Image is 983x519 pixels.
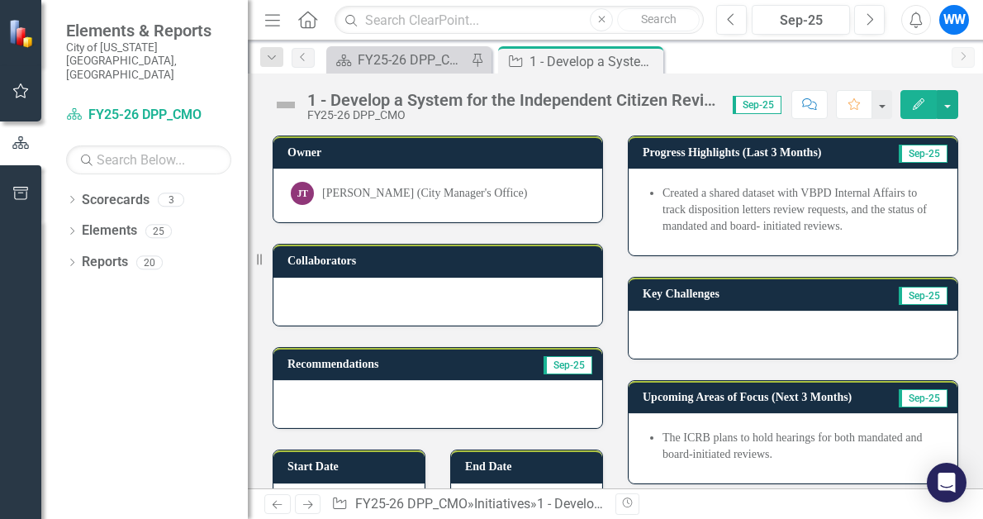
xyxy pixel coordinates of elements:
[307,109,716,121] div: FY25-26 DPP_CMO
[662,430,940,463] li: The ICRB plans to hold hearings for both mandated and board-initiated reviews.
[899,287,947,305] span: Sep-25
[145,224,172,238] div: 25
[544,356,592,374] span: Sep-25
[643,288,828,300] h3: Key Challenges
[752,5,850,35] button: Sep-25
[82,191,150,210] a: Scorecards
[66,21,231,40] span: Elements & Reports
[330,50,467,70] a: FY25-26 DPP_CMO
[358,50,467,70] div: FY25-26 DPP_CMO
[66,145,231,174] input: Search Below...
[757,11,844,31] div: Sep-25
[529,51,659,72] div: 1 - Develop a System for the Independent Citizen Review Board (ICRB) Case Tracking and VBPD Inter...
[136,255,163,269] div: 20
[355,496,468,512] a: FY25-26 DPP_CMO
[335,6,704,35] input: Search ClearPoint...
[66,106,231,125] a: FY25-26 DPP_CMO
[158,193,184,207] div: 3
[82,253,128,272] a: Reports
[899,145,947,163] span: Sep-25
[287,255,594,267] h3: Collaborators
[617,8,700,31] button: Search
[291,182,314,205] div: JT
[662,185,940,235] li: Created a shared dataset with VBPD Internal Affairs to track disposition letters review requests,...
[8,19,37,48] img: ClearPoint Strategy
[287,460,416,473] h3: Start Date
[307,91,716,109] div: 1 - Develop a System for the Independent Citizen Review Board (ICRB) Case Tracking and VBPD Inter...
[287,146,594,159] h3: Owner
[66,40,231,81] small: City of [US_STATE][GEOGRAPHIC_DATA], [GEOGRAPHIC_DATA]
[465,460,594,473] h3: End Date
[643,146,881,159] h3: Progress Highlights (Last 3 Months)
[82,221,137,240] a: Elements
[287,358,485,370] h3: Recommendations
[273,92,299,118] img: Not Defined
[939,5,969,35] button: WW
[641,12,677,26] span: Search
[733,96,781,114] span: Sep-25
[474,496,530,512] a: Initiatives
[927,463,966,502] div: Open Intercom Messenger
[899,389,947,407] span: Sep-25
[643,391,890,403] h3: Upcoming Areas of Focus (Next 3 Months)
[322,185,527,202] div: [PERSON_NAME] (City Manager's Office)
[331,495,603,514] div: » »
